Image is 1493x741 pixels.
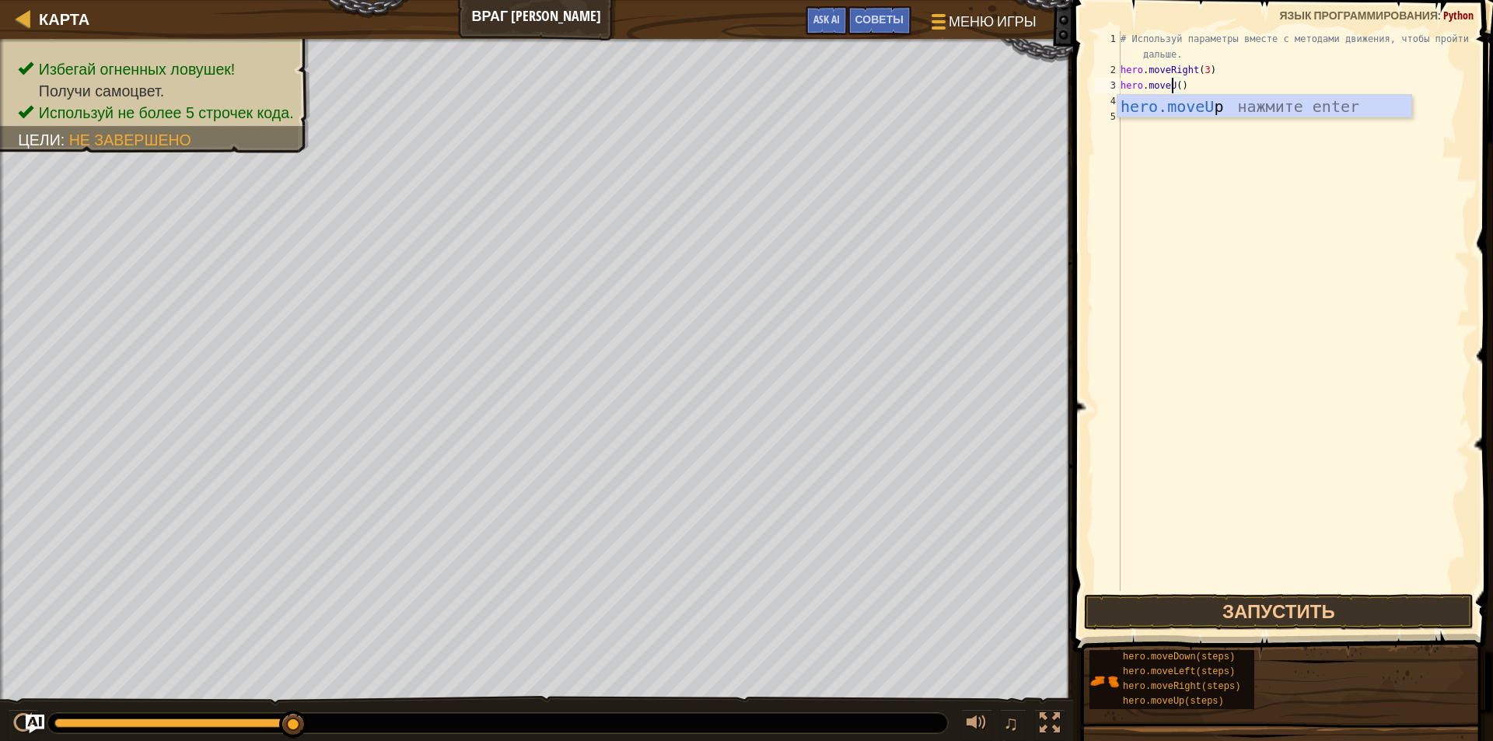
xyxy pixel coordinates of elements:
button: Ctrl + P: Pause [8,709,39,741]
span: : [61,131,69,149]
button: Запустить [1084,594,1474,630]
span: Используй не более 5 строчек кода. [39,104,294,121]
button: Ask AI [26,715,44,733]
span: hero.moveRight(steps) [1123,681,1240,692]
span: hero.moveLeft(steps) [1123,666,1235,677]
span: Получи самоцвет. [39,82,164,100]
span: hero.moveDown(steps) [1123,652,1235,662]
span: Советы [855,12,904,26]
li: Получи самоцвет. [18,80,293,102]
a: Карта [31,9,89,30]
span: Меню игры [949,12,1037,32]
span: Ask AI [813,12,840,26]
span: Язык программирования [1279,8,1438,23]
span: hero.moveUp(steps) [1123,696,1224,707]
button: Ask AI [806,6,848,35]
button: Регулировать громкость [961,709,992,741]
div: 1 [1095,31,1121,62]
div: 2 [1095,62,1121,78]
div: 3 [1095,78,1121,93]
span: ♫ [1003,711,1019,735]
div: 5 [1095,109,1121,124]
span: : [1438,8,1443,23]
span: Python [1443,8,1474,23]
span: Карта [39,9,89,30]
span: Не завершено [69,131,191,149]
li: Избегай огненных ловушек! [18,58,293,80]
img: portrait.png [1089,666,1119,696]
button: Меню игры [919,6,1046,43]
div: 4 [1095,93,1121,109]
button: ♫ [1000,709,1026,741]
li: Используй не более 5 строчек кода. [18,102,293,124]
button: Переключить полноэкранный режим [1034,709,1065,741]
span: Цели [18,131,61,149]
span: Избегай огненных ловушек! [39,61,236,78]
